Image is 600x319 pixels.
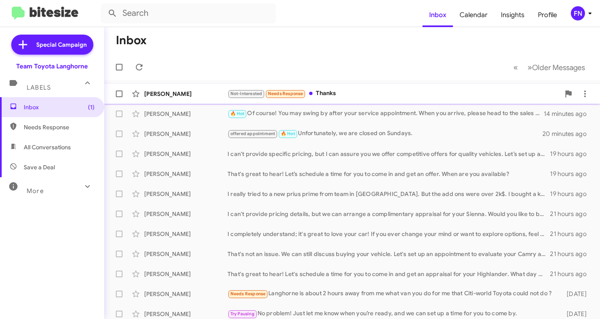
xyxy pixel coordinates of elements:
[227,150,550,158] div: I can't provide specific pricing, but I can assure you we offer competitive offers for quality ve...
[227,289,557,299] div: Langhorne is about 2 hours away from me what van you do for me that Citi-world Toyota could not do ?
[522,59,590,76] button: Next
[550,190,593,198] div: 19 hours ago
[532,63,585,72] span: Older Messages
[144,110,227,118] div: [PERSON_NAME]
[227,170,550,178] div: That's great to hear! Let’s schedule a time for you to come in and get an offer. When are you ava...
[144,150,227,158] div: [PERSON_NAME]
[230,111,245,116] span: 🔥 Hot
[453,3,494,27] a: Calendar
[230,131,275,136] span: offered appointment
[24,103,95,111] span: Inbox
[227,190,550,198] div: I really tried to a new prius prime from team in [GEOGRAPHIC_DATA]. But the add ons were over 2k$...
[544,110,593,118] div: 14 minutes ago
[527,62,532,73] span: »
[144,170,227,178] div: [PERSON_NAME]
[550,150,593,158] div: 19 hours ago
[144,190,227,198] div: [PERSON_NAME]
[144,310,227,318] div: [PERSON_NAME]
[88,103,95,111] span: (1)
[227,109,544,118] div: Of course! You may swing by after your service appointment. When you arrive, please head to the s...
[101,3,276,23] input: Search
[564,6,591,20] button: FN
[550,270,593,278] div: 21 hours ago
[550,210,593,218] div: 21 hours ago
[27,187,44,195] span: More
[144,90,227,98] div: [PERSON_NAME]
[550,170,593,178] div: 19 hours ago
[227,270,550,278] div: That's great to hear! Let's schedule a time for you to come in and get an appraisal for your High...
[227,250,550,258] div: That's not an issue. We can still discuss buying your vehicle. Let's set up an appointment to eva...
[571,6,585,20] div: FN
[230,311,255,316] span: Try Pausing
[494,3,531,27] a: Insights
[116,34,147,47] h1: Inbox
[144,230,227,238] div: [PERSON_NAME]
[144,130,227,138] div: [PERSON_NAME]
[557,310,593,318] div: [DATE]
[281,131,295,136] span: 🔥 Hot
[550,250,593,258] div: 21 hours ago
[227,230,550,238] div: I completely understand; it's great to love your car! If you ever change your mind or want to exp...
[144,250,227,258] div: [PERSON_NAME]
[16,62,88,70] div: Team Toyota Langhorne
[557,290,593,298] div: [DATE]
[227,89,560,98] div: Thanks
[550,230,593,238] div: 21 hours ago
[513,62,518,73] span: «
[27,84,51,91] span: Labels
[508,59,523,76] button: Previous
[227,210,550,218] div: I can't provide pricing details, but we can arrange a complimentary appraisal for your Sienna. Wo...
[227,309,557,319] div: No problem! Just let me know when you’re ready, and we can set up a time for you to come by.
[24,143,71,151] span: All Conversations
[230,91,262,96] span: Not-Interested
[531,3,564,27] a: Profile
[230,291,266,296] span: Needs Response
[509,59,590,76] nav: Page navigation example
[422,3,453,27] a: Inbox
[144,210,227,218] div: [PERSON_NAME]
[36,40,87,49] span: Special Campaign
[543,130,593,138] div: 20 minutes ago
[144,270,227,278] div: [PERSON_NAME]
[268,91,303,96] span: Needs Response
[227,129,543,138] div: Unfortunately, we are closed on Sundays.
[24,163,55,171] span: Save a Deal
[11,35,93,55] a: Special Campaign
[144,290,227,298] div: [PERSON_NAME]
[24,123,95,131] span: Needs Response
